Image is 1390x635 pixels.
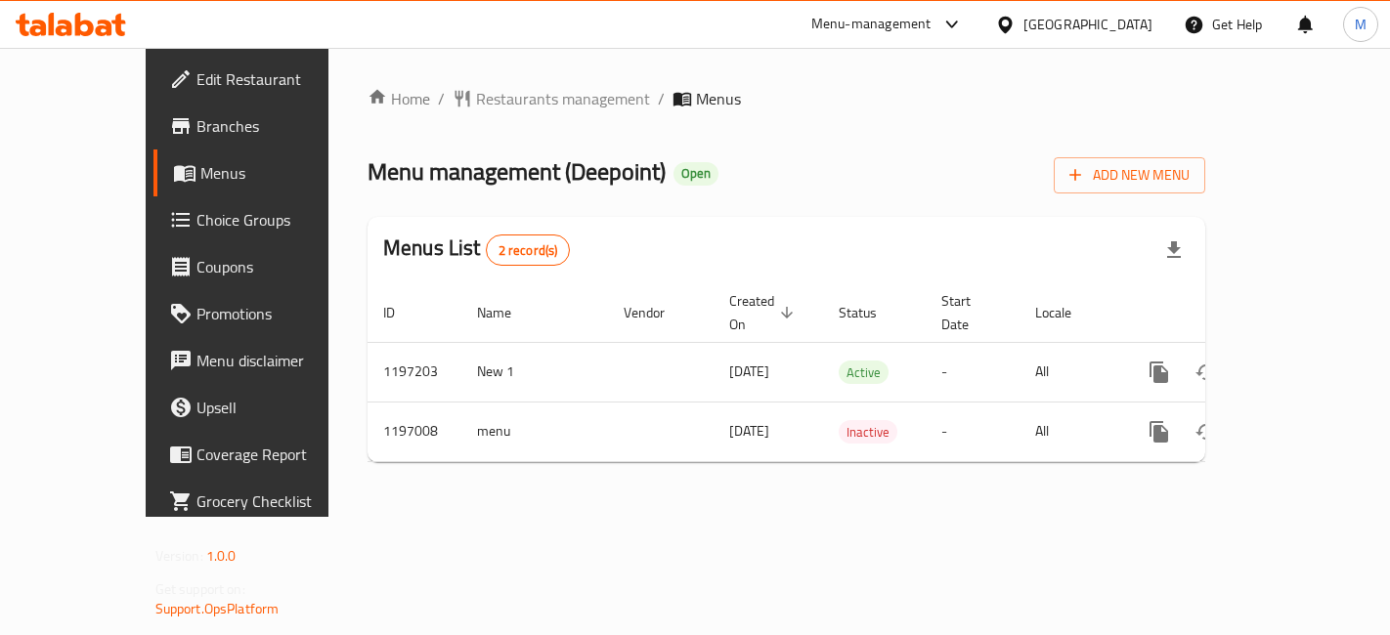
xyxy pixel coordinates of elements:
div: [GEOGRAPHIC_DATA] [1023,14,1152,35]
span: Coupons [196,255,362,278]
td: menu [461,402,608,461]
button: Add New Menu [1054,157,1205,193]
span: Branches [196,114,362,138]
span: Menu disclaimer [196,349,362,372]
span: M [1355,14,1367,35]
td: New 1 [461,342,608,402]
span: Upsell [196,396,362,419]
span: Open [673,165,718,182]
a: Grocery Checklist [153,478,377,525]
span: Get support on: [155,576,245,602]
span: Start Date [941,289,996,336]
nav: breadcrumb [368,87,1205,110]
a: Edit Restaurant [153,56,377,103]
td: 1197008 [368,402,461,461]
button: Change Status [1183,349,1230,396]
td: - [926,342,1020,402]
span: Choice Groups [196,208,362,232]
div: Active [839,360,889,384]
span: Locale [1035,301,1097,324]
li: / [438,87,445,110]
td: All [1020,342,1120,402]
div: Total records count [486,234,571,266]
a: Branches [153,103,377,149]
div: Export file [1151,227,1197,274]
span: Add New Menu [1069,163,1190,188]
td: 1197203 [368,342,461,402]
span: 2 record(s) [487,241,570,260]
button: more [1136,408,1183,455]
button: Change Status [1183,408,1230,455]
th: Actions [1120,283,1339,343]
a: Support.OpsPlatform [155,596,280,621]
button: more [1136,349,1183,396]
span: Active [839,361,889,384]
span: Status [839,301,902,324]
a: Menu disclaimer [153,337,377,384]
span: Version: [155,543,203,569]
td: All [1020,402,1120,461]
a: Coupons [153,243,377,290]
span: Coverage Report [196,443,362,466]
li: / [658,87,665,110]
a: Home [368,87,430,110]
a: Upsell [153,384,377,431]
table: enhanced table [368,283,1339,462]
span: Name [477,301,537,324]
a: Choice Groups [153,196,377,243]
span: [DATE] [729,359,769,384]
div: Inactive [839,420,897,444]
span: Vendor [624,301,690,324]
td: - [926,402,1020,461]
span: Menus [696,87,741,110]
span: Grocery Checklist [196,489,362,513]
div: Open [673,162,718,186]
a: Promotions [153,290,377,337]
span: Inactive [839,421,897,444]
a: Coverage Report [153,431,377,478]
h2: Menus List [383,233,570,266]
span: [DATE] [729,418,769,444]
span: ID [383,301,420,324]
a: Restaurants management [453,87,650,110]
div: Menu-management [811,13,932,36]
span: 1.0.0 [206,543,237,569]
span: Menu management ( Deepoint ) [368,149,666,193]
span: Restaurants management [476,87,650,110]
span: Edit Restaurant [196,67,362,91]
span: Created On [729,289,800,336]
span: Menus [200,161,362,185]
span: Promotions [196,302,362,325]
a: Menus [153,149,377,196]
